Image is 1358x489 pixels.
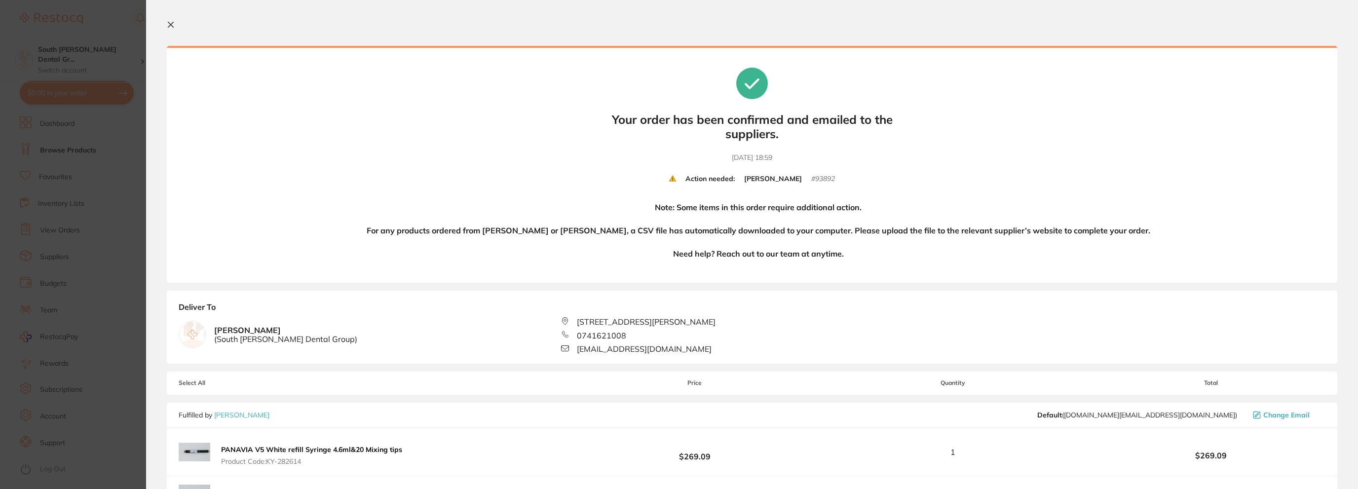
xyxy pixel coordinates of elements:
[221,457,402,465] span: Product Code: KY-282614
[179,436,210,468] img: a3JuczJvcw
[1096,379,1325,386] span: Total
[809,379,1096,386] span: Quantity
[732,153,772,163] time: [DATE] 18:59
[950,448,955,456] span: 1
[1037,411,1237,419] span: customer.care@henryschein.com.au
[179,411,269,419] p: Fulfilled by
[811,175,835,184] small: # 93892
[179,302,1325,317] b: Deliver To
[1037,411,1062,419] b: Default
[218,445,405,466] button: PANAVIA V5 White refill Syringe 4.6ml&20 Mixing tips Product Code:KY-282614
[221,445,402,454] b: PANAVIA V5 White refill Syringe 4.6ml&20 Mixing tips
[577,317,716,326] span: [STREET_ADDRESS][PERSON_NAME]
[179,379,277,386] span: Select All
[179,321,206,348] img: empty.jpg
[1263,411,1310,419] span: Change Email
[577,344,712,353] span: [EMAIL_ADDRESS][DOMAIN_NAME]
[673,248,844,261] h4: Need help? Reach out to our team at anytime.
[577,331,626,340] span: 0741621008
[685,175,735,184] b: Action needed:
[214,326,357,344] b: [PERSON_NAME]
[1096,451,1325,460] b: $269.09
[604,113,900,141] b: Your order has been confirmed and emailed to the suppliers.
[214,335,357,343] span: ( South [PERSON_NAME] Dental Group )
[1250,411,1325,419] button: Change Email
[655,201,862,214] h4: Note: Some items in this order require additional action.
[744,175,802,184] b: [PERSON_NAME]
[580,443,809,461] b: $269.09
[580,379,809,386] span: Price
[214,411,269,419] a: [PERSON_NAME]
[367,225,1150,237] h4: For any products ordered from [PERSON_NAME] or [PERSON_NAME], a CSV file has automatically downlo...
